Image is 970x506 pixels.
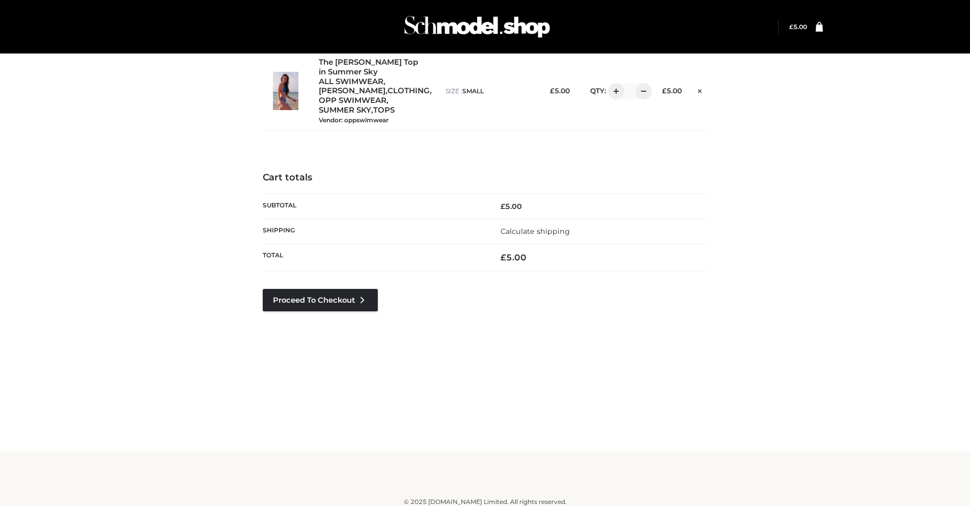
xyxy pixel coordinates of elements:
a: Remove this item [692,83,707,96]
span: £ [501,252,506,262]
bdi: 5.00 [501,252,526,262]
div: , , , , , [319,58,435,124]
p: size : [446,87,533,96]
bdi: 5.00 [501,202,522,211]
a: Calculate shipping [501,227,570,236]
bdi: 5.00 [789,23,807,31]
img: Schmodel Admin 964 [401,7,553,47]
a: The [PERSON_NAME] Top in Summer Sky [319,58,424,77]
th: Total [263,244,485,271]
span: £ [501,202,505,211]
bdi: 5.00 [662,87,682,95]
a: £5.00 [789,23,807,31]
h4: Cart totals [263,172,708,183]
span: £ [789,23,793,31]
small: Vendor: oppswimwear [319,116,389,124]
a: TOPS [373,105,395,115]
a: Proceed to Checkout [263,289,378,311]
th: Subtotal [263,194,485,219]
bdi: 5.00 [550,87,570,95]
th: Shipping [263,219,485,244]
span: £ [550,87,555,95]
a: SUMMER SKY [319,105,371,115]
a: [PERSON_NAME] [319,86,385,96]
a: OPP SWIMWEAR [319,96,386,105]
span: £ [662,87,667,95]
a: ALL SWIMWEAR [319,77,383,87]
a: CLOTHING [387,86,430,96]
span: SMALL [462,87,484,95]
div: QTY: [580,83,645,99]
